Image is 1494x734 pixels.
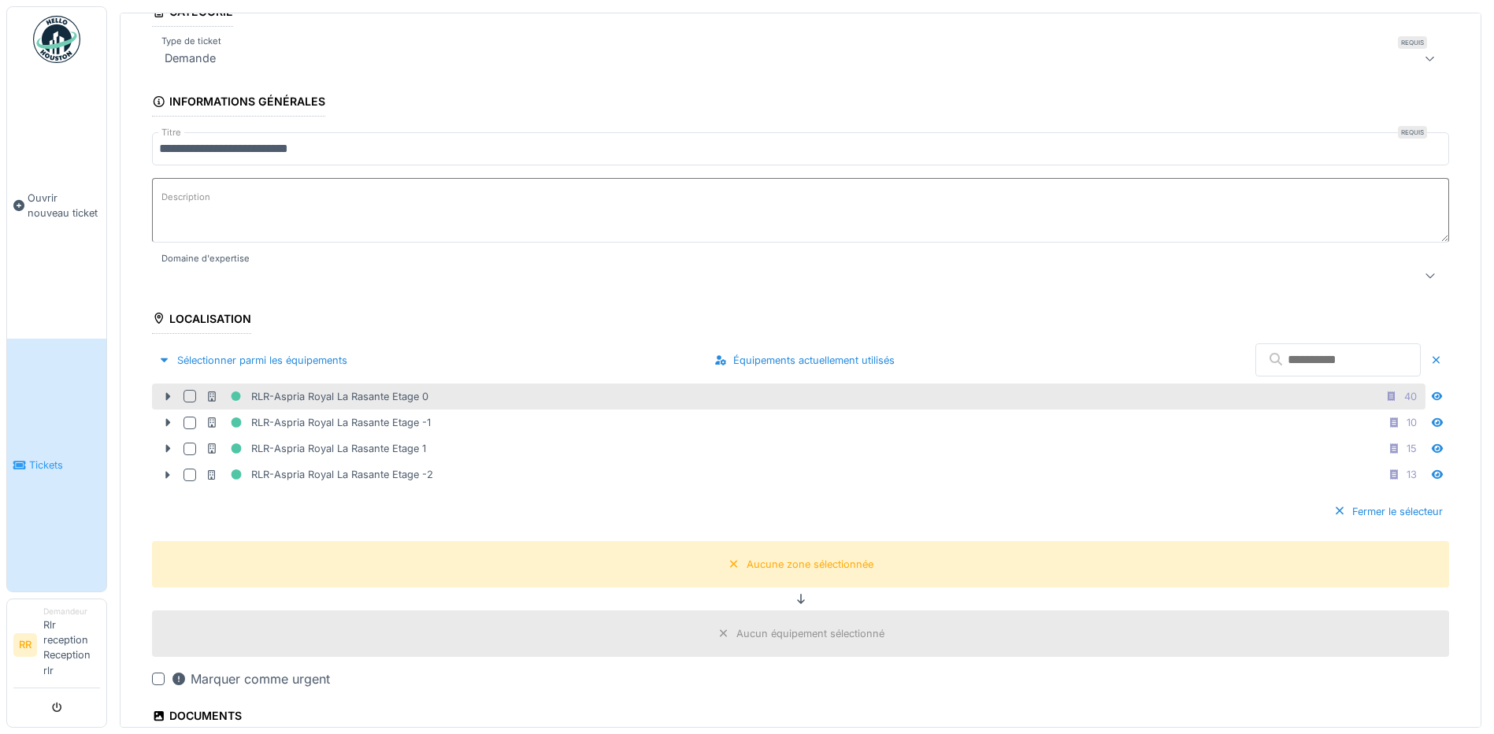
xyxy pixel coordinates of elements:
[152,307,251,334] div: Localisation
[708,350,901,371] div: Équipements actuellement utilisés
[736,626,884,641] div: Aucun équipement sélectionné
[747,557,873,572] div: Aucune zone sélectionnée
[1398,126,1427,139] div: Requis
[1407,415,1417,430] div: 10
[13,633,37,657] li: RR
[158,252,253,265] label: Domaine d'expertise
[206,413,431,432] div: RLR-Aspria Royal La Rasante Etage -1
[152,704,242,731] div: Documents
[206,465,433,484] div: RLR-Aspria Royal La Rasante Etage -2
[152,350,354,371] div: Sélectionner parmi les équipements
[158,49,222,68] div: Demande
[152,90,325,117] div: Informations générales
[206,439,426,458] div: RLR-Aspria Royal La Rasante Etage 1
[158,187,213,207] label: Description
[158,126,184,139] label: Titre
[28,191,100,221] span: Ouvrir nouveau ticket
[29,458,100,473] span: Tickets
[1404,389,1417,404] div: 40
[1407,467,1417,482] div: 13
[206,387,428,406] div: RLR-Aspria Royal La Rasante Etage 0
[1327,501,1449,522] div: Fermer le sélecteur
[158,35,224,48] label: Type de ticket
[7,72,106,339] a: Ouvrir nouveau ticket
[171,669,330,688] div: Marquer comme urgent
[43,606,100,617] div: Demandeur
[33,16,80,63] img: Badge_color-CXgf-gQk.svg
[1398,36,1427,49] div: Requis
[43,606,100,684] li: Rlr reception Reception rlr
[13,606,100,688] a: RR DemandeurRlr reception Reception rlr
[1407,441,1417,456] div: 15
[7,339,106,591] a: Tickets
